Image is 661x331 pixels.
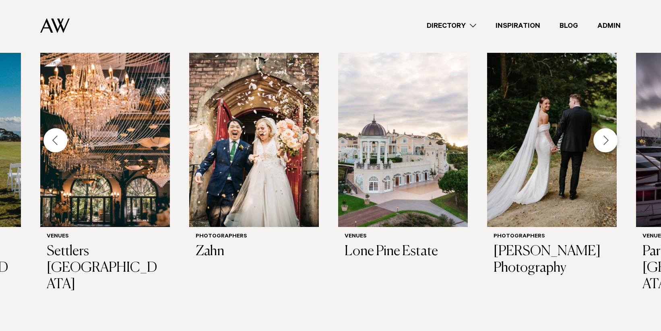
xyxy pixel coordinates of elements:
[338,53,468,227] img: Exterior view of Lone Pine Estate
[486,21,550,31] a: Inspiration
[47,233,163,240] h6: Venues
[494,244,610,277] h3: [PERSON_NAME] Photography
[189,53,319,227] img: Auckland Weddings Photographers | Zahn
[196,244,312,260] h3: Zahn
[487,53,617,227] img: Auckland Weddings Photographers | Ethan Lowry Photography
[338,53,468,266] a: Exterior view of Lone Pine Estate Venues Lone Pine Estate
[345,233,461,240] h6: Venues
[40,53,170,299] a: Auckland Weddings Venues | Settlers Country Manor Venues Settlers [GEOGRAPHIC_DATA]
[588,21,630,31] a: Admin
[345,244,461,260] h3: Lone Pine Estate
[189,53,319,266] a: Auckland Weddings Photographers | Zahn Photographers Zahn
[487,53,617,283] a: Auckland Weddings Photographers | Ethan Lowry Photography Photographers [PERSON_NAME] Photography
[47,244,163,293] h3: Settlers [GEOGRAPHIC_DATA]
[196,233,312,240] h6: Photographers
[40,53,170,227] img: Auckland Weddings Venues | Settlers Country Manor
[40,18,70,33] img: Auckland Weddings Logo
[417,21,486,31] a: Directory
[494,233,610,240] h6: Photographers
[550,21,588,31] a: Blog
